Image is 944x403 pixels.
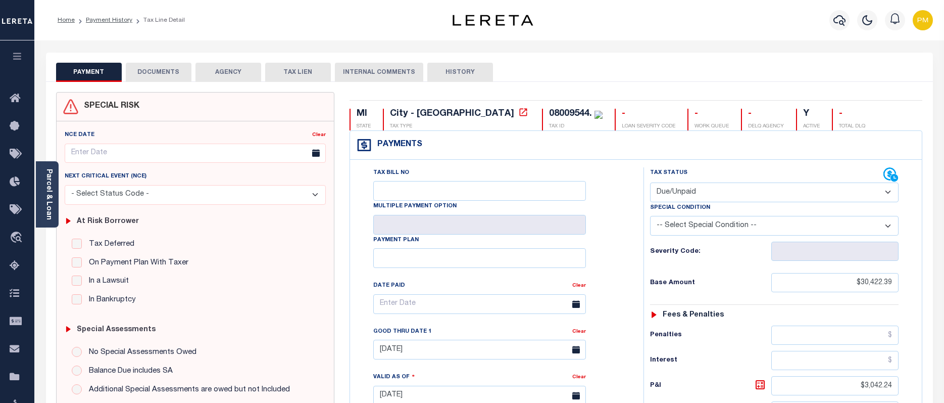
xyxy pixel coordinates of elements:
button: TAX LIEN [265,63,331,82]
p: LOAN SEVERITY CODE [622,123,675,130]
a: Clear [572,375,586,380]
label: Multiple Payment Option [373,202,457,211]
a: Parcel & Loan [45,169,52,220]
h6: Severity Code: [650,248,771,256]
label: Tax Deferred [84,239,134,250]
label: Tax Bill No [373,169,409,177]
h6: At Risk Borrower [77,217,139,226]
h6: P&I [650,379,771,393]
p: ACTIVE [803,123,820,130]
label: No Special Assessments Owed [84,347,196,359]
img: svg+xml;base64,PHN2ZyB4bWxucz0iaHR0cDovL3d3dy53My5vcmcvMjAwMC9zdmciIHBvaW50ZXItZXZlbnRzPSJub25lIi... [913,10,933,30]
input: Enter Date [65,144,326,163]
h6: Fees & Penalties [663,311,724,320]
input: Enter Date [373,294,586,314]
div: Y [803,109,820,120]
label: On Payment Plan With Taxer [84,257,188,269]
button: HISTORY [427,63,493,82]
h6: Interest [650,356,771,365]
input: Enter Date [373,340,586,360]
p: TAX ID [549,123,603,130]
div: City - [GEOGRAPHIC_DATA] [390,109,514,118]
input: $ [771,351,899,370]
input: $ [771,273,899,292]
a: Payment History [86,17,132,23]
a: Home [58,17,75,23]
div: - [694,109,729,120]
label: NCE Date [65,131,94,140]
button: AGENCY [195,63,261,82]
button: DOCUMENTS [126,63,191,82]
button: PAYMENT [56,63,122,82]
h6: Special Assessments [77,326,156,334]
h6: Penalties [650,331,771,339]
p: DELQ AGENCY [748,123,784,130]
label: Payment Plan [373,236,419,245]
h4: SPECIAL RISK [79,102,139,111]
input: $ [771,376,899,395]
p: STATE [357,123,371,130]
label: Tax Status [650,169,687,177]
label: Balance Due includes SA [84,366,173,377]
label: Next Critical Event (NCE) [65,172,146,181]
p: TAX TYPE [390,123,530,130]
label: Additional Special Assessments are owed but not Included [84,384,290,396]
h4: Payments [372,140,422,150]
p: TOTAL DLQ [839,123,865,130]
div: - [839,109,865,120]
button: INTERNAL COMMENTS [335,63,423,82]
label: Special Condition [650,204,710,212]
a: Clear [572,329,586,334]
div: - [748,109,784,120]
li: Tax Line Detail [132,16,185,25]
p: WORK QUEUE [694,123,729,130]
div: - [622,109,675,120]
label: Valid as Of [373,372,415,382]
div: 08009544. [549,109,592,118]
label: In a Lawsuit [84,276,129,287]
label: In Bankruptcy [84,294,136,306]
label: Good Thru Date 1 [373,328,431,336]
a: Clear [312,132,326,138]
a: Clear [572,283,586,288]
label: Date Paid [373,282,405,290]
div: MI [357,109,371,120]
input: $ [771,326,899,345]
h6: Base Amount [650,279,771,287]
i: travel_explore [10,232,26,245]
img: logo-dark.svg [453,15,533,26]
